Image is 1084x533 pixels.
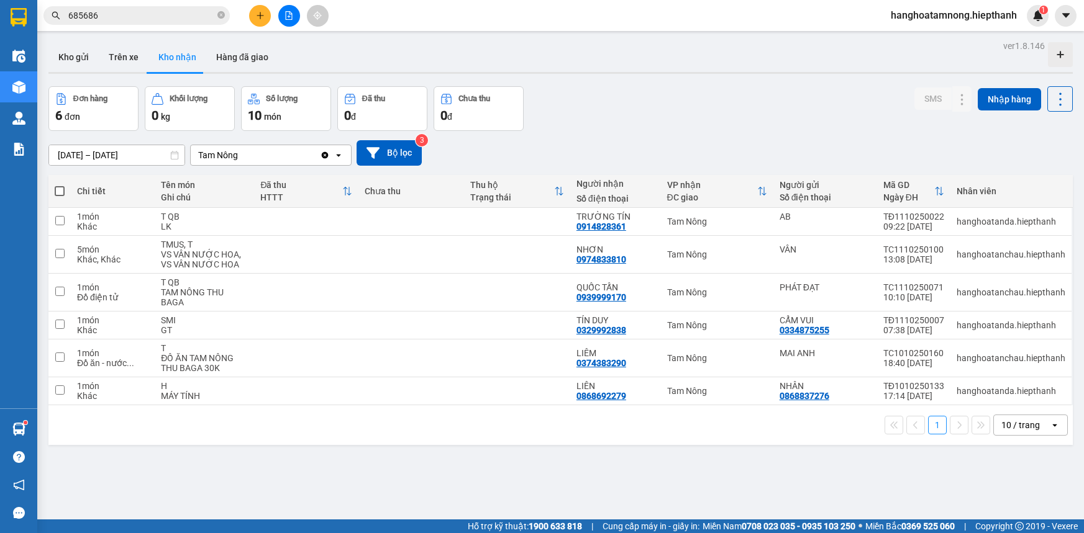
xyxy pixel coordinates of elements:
div: GT [161,325,248,335]
span: hanghoatamnong.hiepthanh [881,7,1027,23]
div: Người nhận [576,179,655,189]
button: file-add [278,5,300,27]
div: Khác [77,325,148,335]
div: Đồ điện tử [77,292,148,302]
sup: 1 [24,421,27,424]
button: Nhập hàng [978,88,1041,110]
div: 0868837276 [780,391,829,401]
th: Toggle SortBy [254,175,358,208]
span: món [264,112,281,122]
div: NHƠN [576,244,655,254]
div: TÍN DUY [576,315,655,325]
span: aim [313,11,322,20]
span: message [13,507,25,519]
svg: open [1050,420,1060,430]
div: 07:38 [DATE] [883,325,944,335]
div: TĐ1110250007 [883,315,944,325]
span: đơn [65,112,80,122]
div: ĐỒ ĂN TAM NÔNG THU BAGA 30K [161,353,248,373]
div: Đã thu [260,180,342,190]
div: QUỐC TẤN [576,282,655,292]
div: TMUS, T [161,240,248,249]
img: warehouse-icon [12,50,25,63]
div: Khác, Khác [77,254,148,264]
img: icon-new-feature [1032,10,1044,21]
div: Khác [77,391,148,401]
span: kg [161,112,170,122]
div: HTTT [260,192,342,202]
div: TC1110250100 [883,244,944,254]
strong: 0708 023 035 - 0935 103 250 [742,521,855,531]
sup: 1 [1039,6,1048,14]
div: 0939999170 [576,292,626,302]
th: Toggle SortBy [661,175,773,208]
div: 10 / trang [1001,419,1040,431]
div: 1 món [77,212,148,222]
button: plus [249,5,271,27]
sup: 3 [416,134,428,146]
span: Miền Nam [703,519,855,533]
input: Selected Tam Nông. [239,149,240,161]
span: file-add [285,11,293,20]
div: Số lượng [266,94,298,103]
div: Trạng thái [470,192,554,202]
button: Đơn hàng6đơn [48,86,139,131]
span: close-circle [217,11,225,19]
img: warehouse-icon [12,423,25,436]
div: T QB [161,277,248,287]
button: Hàng đã giao [206,42,278,72]
button: Trên xe [99,42,148,72]
span: copyright [1015,522,1024,531]
div: VÂN [780,244,871,254]
img: solution-icon [12,143,25,156]
div: Khác [77,222,148,231]
div: H [161,381,248,391]
span: 0 [152,108,158,123]
button: Số lượng10món [241,86,331,131]
div: TAM NÔNG THU BAGA [161,287,248,307]
div: NHÂN [780,381,871,391]
div: AB [780,212,871,222]
svg: open [334,150,344,160]
button: Bộ lọc [357,140,422,166]
div: Đã thu [362,94,385,103]
div: Số điện thoại [780,192,871,202]
svg: Clear value [320,150,330,160]
div: ver 1.8.146 [1003,39,1045,53]
div: Nhân viên [957,186,1065,196]
div: 18:40 [DATE] [883,358,944,368]
span: | [964,519,966,533]
div: Tam Nông [198,149,238,161]
div: VP nhận [667,180,757,190]
div: 1 món [77,282,148,292]
div: ĐC giao [667,192,757,202]
div: hanghoatanchau.hiepthanh [957,249,1065,259]
div: Khối lượng [170,94,207,103]
div: 09:22 [DATE] [883,222,944,231]
div: TRƯỜNG TÍN [576,212,655,222]
strong: 1900 633 818 [529,521,582,531]
span: 0 [344,108,351,123]
img: warehouse-icon [12,112,25,125]
span: đ [351,112,356,122]
button: Kho nhận [148,42,206,72]
div: 1 món [77,348,148,358]
strong: 0369 525 060 [901,521,955,531]
span: caret-down [1060,10,1072,21]
div: LIÊM [576,348,655,358]
button: aim [307,5,329,27]
div: TĐ1010250133 [883,381,944,391]
div: PHÁT ĐẠT [780,282,871,292]
div: 0329992838 [576,325,626,335]
div: hanghoatanda.hiepthanh [957,320,1065,330]
div: 13:08 [DATE] [883,254,944,264]
div: VS VÂN NƯỚC HOA, VS VÂN NƯỚC HOA [161,249,248,269]
div: TĐ1110250022 [883,212,944,222]
th: Toggle SortBy [464,175,570,208]
div: 0974833810 [576,254,626,264]
button: Chưa thu0đ [434,86,524,131]
div: Tam Nông [667,249,767,259]
button: caret-down [1055,5,1077,27]
span: 1 [1041,6,1045,14]
span: đ [447,112,452,122]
